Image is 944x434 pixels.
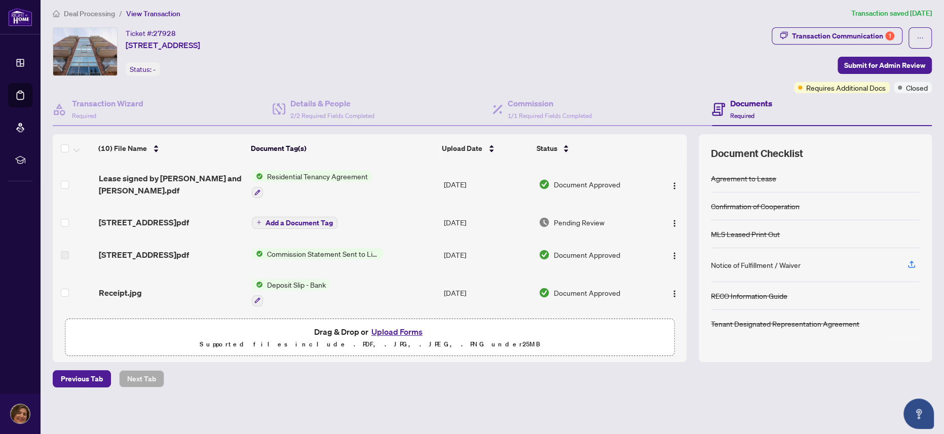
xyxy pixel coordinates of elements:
[711,259,801,270] div: Notice of Fulfillment / Waiver
[554,217,605,228] span: Pending Review
[11,404,30,423] img: Profile Icon
[670,290,678,298] img: Logo
[314,325,426,338] span: Drag & Drop or
[252,216,337,229] button: Add a Document Tag
[666,176,683,192] button: Logo
[917,34,924,42] span: ellipsis
[906,82,928,93] span: Closed
[252,279,330,306] button: Status IconDeposit Slip - Bank
[440,239,535,271] td: [DATE]
[99,249,189,261] span: [STREET_ADDRESS]pdf
[539,179,550,190] img: Document Status
[711,173,776,184] div: Agreement to Lease
[711,146,803,161] span: Document Checklist
[126,9,180,18] span: View Transaction
[153,29,176,38] span: 27928
[263,171,372,182] span: Residential Tenancy Agreement
[126,39,200,51] span: [STREET_ADDRESS]
[440,163,535,206] td: [DATE]
[539,217,550,228] img: Document Status
[8,8,32,26] img: logo
[126,62,160,76] div: Status:
[53,28,117,75] img: IMG-C9513024_1.jpg
[554,287,620,298] span: Document Approved
[440,271,535,314] td: [DATE]
[53,10,60,17] span: home
[554,249,620,260] span: Document Approved
[508,112,592,120] span: 1/1 Required Fields Completed
[252,171,263,182] img: Status Icon
[670,182,678,190] img: Logo
[263,279,330,290] span: Deposit Slip - Bank
[99,172,244,196] span: Lease signed by [PERSON_NAME] and [PERSON_NAME].pdf
[711,201,800,212] div: Confirmation of Cooperation
[119,370,164,387] button: Next Tab
[730,97,772,109] h4: Documents
[72,97,143,109] h4: Transaction Wizard
[263,248,383,259] span: Commission Statement Sent to Listing Brokerage
[666,247,683,263] button: Logo
[252,279,263,290] img: Status Icon
[903,399,934,429] button: Open asap
[71,338,668,350] p: Supported files include .PDF, .JPG, .JPEG, .PNG under 25 MB
[440,206,535,239] td: [DATE]
[532,134,650,163] th: Status
[838,57,932,74] button: Submit for Admin Review
[772,27,902,45] button: Transaction Communication1
[670,219,678,227] img: Logo
[536,143,557,154] span: Status
[844,57,925,73] span: Submit for Admin Review
[670,252,678,260] img: Logo
[252,248,383,259] button: Status IconCommission Statement Sent to Listing Brokerage
[792,28,894,44] div: Transaction Communication
[65,319,674,357] span: Drag & Drop orUpload FormsSupported files include .PDF, .JPG, .JPEG, .PNG under25MB
[851,8,932,19] article: Transaction saved [DATE]
[72,112,96,120] span: Required
[99,216,189,228] span: [STREET_ADDRESS]pdf
[119,8,122,19] li: /
[94,134,247,163] th: (10) File Name
[290,97,374,109] h4: Details & People
[539,249,550,260] img: Document Status
[266,219,333,226] span: Add a Document Tag
[61,371,103,387] span: Previous Tab
[252,217,337,229] button: Add a Document Tag
[256,220,261,225] span: plus
[368,325,426,338] button: Upload Forms
[252,171,372,198] button: Status IconResidential Tenancy Agreement
[53,370,111,387] button: Previous Tab
[126,27,176,39] div: Ticket #:
[730,112,754,120] span: Required
[442,143,482,154] span: Upload Date
[64,9,115,18] span: Deal Processing
[554,179,620,190] span: Document Approved
[247,134,438,163] th: Document Tag(s)
[711,318,859,329] div: Tenant Designated Representation Agreement
[666,214,683,230] button: Logo
[885,31,894,41] div: 1
[539,287,550,298] img: Document Status
[98,143,147,154] span: (10) File Name
[666,285,683,301] button: Logo
[711,228,780,240] div: MLS Leased Print Out
[711,290,787,301] div: RECO Information Guide
[290,112,374,120] span: 2/2 Required Fields Completed
[508,97,592,109] h4: Commission
[99,287,142,299] span: Receipt.jpg
[438,134,532,163] th: Upload Date
[806,82,886,93] span: Requires Additional Docs
[252,248,263,259] img: Status Icon
[153,65,156,74] span: -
